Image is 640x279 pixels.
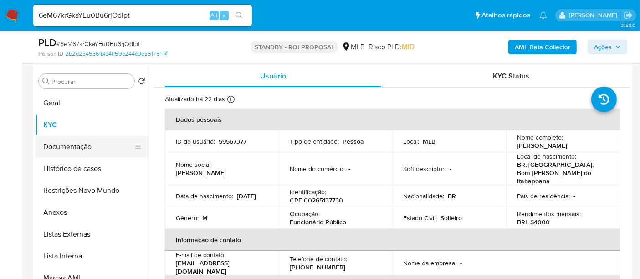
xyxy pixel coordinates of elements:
button: Retornar ao pedido padrão [138,77,145,88]
button: KYC [35,114,149,136]
span: Ações [594,40,612,54]
span: Risco PLD: [369,42,415,52]
p: [PERSON_NAME] [176,169,226,177]
div: MLB [342,42,365,52]
input: Pesquise usuários ou casos... [33,10,252,21]
p: Nome do comércio : [290,165,345,173]
span: Alt [210,11,218,20]
button: Lista Interna [35,245,149,267]
p: E-mail de contato : [176,251,225,259]
button: Anexos [35,201,149,223]
b: AML Data Collector [515,40,570,54]
p: Nome completo : [517,133,563,141]
p: Funcionário Público [290,218,346,226]
p: Data de nascimento : [176,192,233,200]
b: Person ID [38,50,63,58]
span: KYC Status [493,71,530,81]
p: Nome social : [176,160,212,169]
span: MID [402,41,415,52]
button: Ações [588,40,627,54]
p: [EMAIL_ADDRESS][DOMAIN_NAME] [176,259,264,275]
input: Procurar [51,77,131,86]
p: STANDBY - ROI PROPOSAL [251,41,338,53]
p: 59567377 [219,137,246,145]
th: Dados pessoais [165,108,620,130]
p: Local de nascimento : [517,152,576,160]
p: Soft descriptor : [404,165,446,173]
button: search-icon [230,9,248,22]
p: - [450,165,452,173]
button: Geral [35,92,149,114]
p: País de residência : [517,192,570,200]
p: - [461,259,462,267]
a: 2b2d234536fbfb4f159c244c0e351751 [65,50,168,58]
p: CPF 00265137730 [290,196,343,204]
p: [PERSON_NAME] [517,141,567,150]
p: Atualizado há 22 dias [165,95,225,103]
p: erico.trevizan@mercadopago.com.br [569,11,620,20]
p: - [348,165,350,173]
p: Ocupação : [290,210,320,218]
button: Listas Externas [35,223,149,245]
p: Rendimentos mensais : [517,210,581,218]
p: BR, [GEOGRAPHIC_DATA], Bom [PERSON_NAME] do Itabapoana [517,160,605,185]
button: Procurar [42,77,50,85]
p: Telefone de contato : [290,255,347,263]
p: - [573,192,575,200]
p: Pessoa [343,137,364,145]
b: PLD [38,35,56,50]
span: 3.158.0 [621,21,635,29]
p: Nome da empresa : [404,259,457,267]
p: Estado Civil : [404,214,437,222]
button: Documentação [35,136,142,158]
p: Gênero : [176,214,199,222]
th: Informação de contato [165,229,620,251]
p: ID do usuário : [176,137,215,145]
a: Notificações [539,11,547,19]
p: BRL $4000 [517,218,550,226]
a: Sair [624,10,633,20]
span: # 6eM67krGkaYEu0Bu6rjOdIpt [56,39,140,48]
p: Identificação : [290,188,326,196]
p: BR [448,192,456,200]
button: Histórico de casos [35,158,149,180]
p: M [202,214,208,222]
p: [PHONE_NUMBER] [290,263,345,271]
p: Tipo de entidade : [290,137,339,145]
p: [DATE] [237,192,256,200]
p: Local : [404,137,420,145]
p: Solteiro [441,214,462,222]
button: Restrições Novo Mundo [35,180,149,201]
span: Usuário [260,71,286,81]
button: AML Data Collector [508,40,577,54]
p: Nacionalidade : [404,192,445,200]
p: MLB [423,137,436,145]
span: s [223,11,225,20]
span: Atalhos rápidos [481,10,530,20]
